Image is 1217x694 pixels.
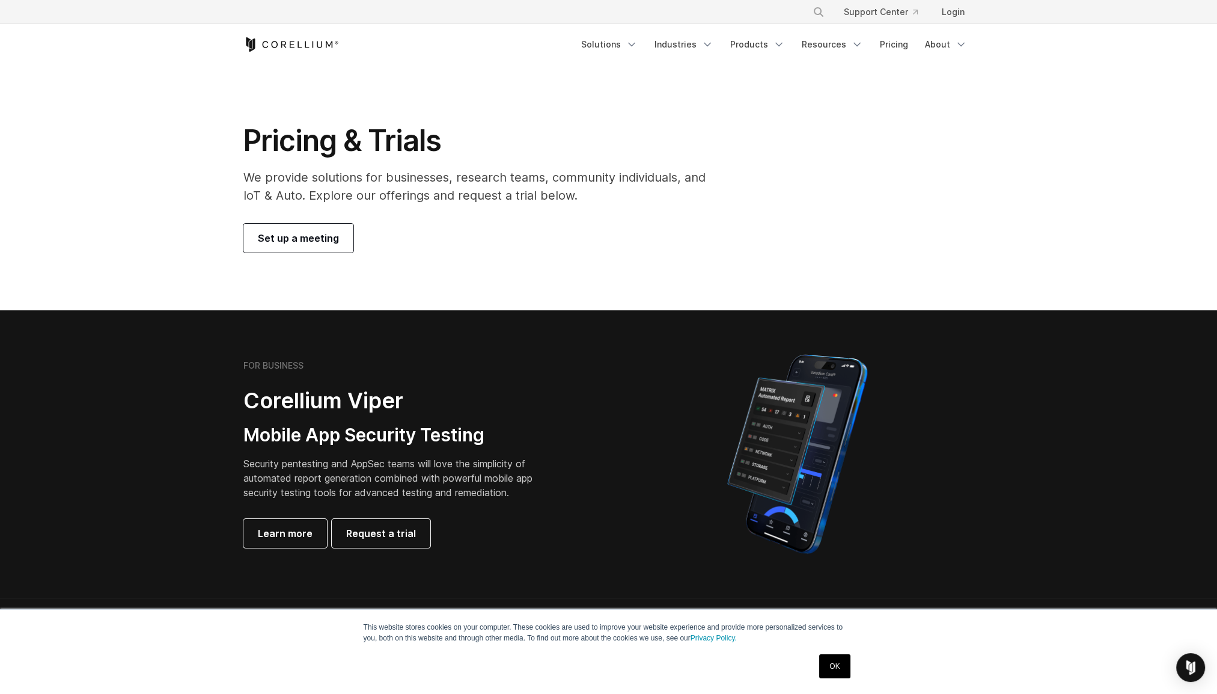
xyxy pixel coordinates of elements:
p: This website stores cookies on your computer. These cookies are used to improve your website expe... [364,622,854,643]
p: Security pentesting and AppSec teams will love the simplicity of automated report generation comb... [243,456,551,500]
a: Industries [647,34,721,55]
a: Products [723,34,792,55]
div: Navigation Menu [574,34,974,55]
a: Request a trial [332,519,430,548]
a: Privacy Policy. [691,634,737,642]
a: Set up a meeting [243,224,353,253]
span: Request a trial [346,526,416,541]
div: Navigation Menu [798,1,974,23]
span: Set up a meeting [258,231,339,245]
a: Corellium Home [243,37,339,52]
a: Pricing [873,34,915,55]
h2: Corellium Viper [243,387,551,414]
h1: Pricing & Trials [243,123,722,159]
button: Search [808,1,829,23]
a: Solutions [574,34,645,55]
a: About [918,34,974,55]
a: Learn more [243,519,327,548]
a: Login [932,1,974,23]
h3: Mobile App Security Testing [243,424,551,447]
img: Corellium MATRIX automated report on iPhone showing app vulnerability test results across securit... [707,349,888,559]
a: Support Center [834,1,927,23]
a: Resources [795,34,870,55]
div: Open Intercom Messenger [1176,653,1205,682]
h6: FOR BUSINESS [243,360,303,371]
p: We provide solutions for businesses, research teams, community individuals, and IoT & Auto. Explo... [243,168,722,204]
a: OK [819,654,850,678]
span: Learn more [258,526,313,541]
